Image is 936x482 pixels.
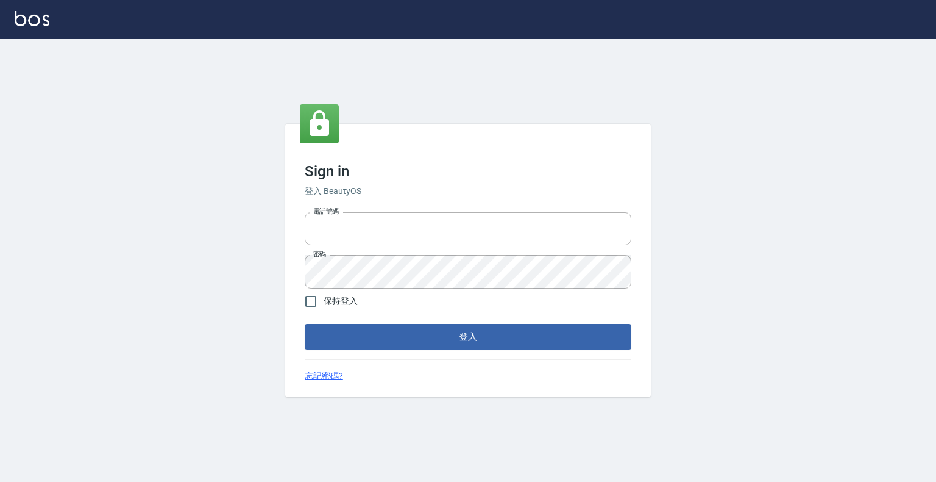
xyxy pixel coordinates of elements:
button: 登入 [305,324,631,350]
img: Logo [15,11,49,26]
span: 保持登入 [324,295,358,308]
h6: 登入 BeautyOS [305,185,631,198]
label: 電話號碼 [313,207,339,216]
label: 密碼 [313,250,326,259]
h3: Sign in [305,163,631,180]
a: 忘記密碼? [305,370,343,383]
